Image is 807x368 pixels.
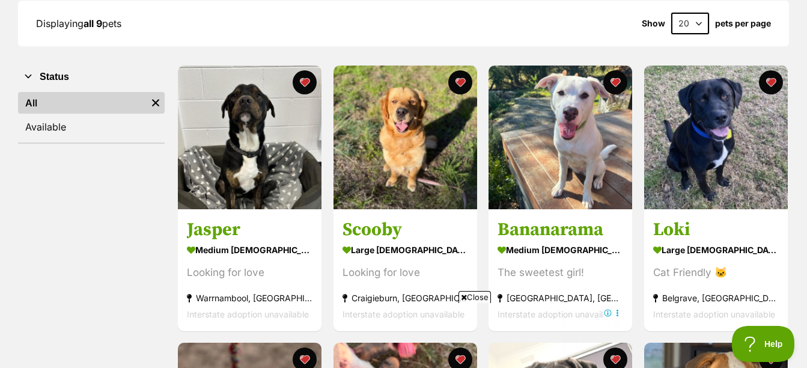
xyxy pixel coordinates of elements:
h3: Jasper [187,218,312,241]
a: Bananarama medium [DEMOGRAPHIC_DATA] Dog The sweetest girl! [GEOGRAPHIC_DATA], [GEOGRAPHIC_DATA] ... [489,209,632,331]
div: medium [DEMOGRAPHIC_DATA] Dog [187,241,312,259]
img: Scooby [333,66,477,209]
div: Looking for love [187,265,312,281]
img: Loki [644,66,788,209]
a: Available [18,116,165,138]
a: Jasper medium [DEMOGRAPHIC_DATA] Dog Looking for love Warrnambool, [GEOGRAPHIC_DATA] Interstate a... [178,209,321,331]
div: Craigieburn, [GEOGRAPHIC_DATA] [343,290,468,306]
span: Close [458,291,491,303]
a: All [18,92,147,114]
div: large [DEMOGRAPHIC_DATA] Dog [343,241,468,259]
div: [GEOGRAPHIC_DATA], [GEOGRAPHIC_DATA] [498,290,623,306]
span: Show [642,19,665,28]
a: Loki large [DEMOGRAPHIC_DATA] Dog Cat Friendly 🐱 Belgrave, [GEOGRAPHIC_DATA] Interstate adoption ... [644,209,788,331]
button: favourite [604,70,628,94]
h3: Loki [653,218,779,241]
img: Bananarama [489,66,632,209]
a: Scooby large [DEMOGRAPHIC_DATA] Dog Looking for love Craigieburn, [GEOGRAPHIC_DATA] Interstate ad... [333,209,477,331]
div: Warrnambool, [GEOGRAPHIC_DATA] [187,290,312,306]
iframe: Advertisement [185,308,623,362]
button: favourite [448,70,472,94]
button: Status [18,69,165,85]
label: pets per page [715,19,771,28]
div: Belgrave, [GEOGRAPHIC_DATA] [653,290,779,306]
img: Jasper [178,66,321,209]
div: Status [18,90,165,143]
div: medium [DEMOGRAPHIC_DATA] Dog [498,241,623,259]
a: Remove filter [147,92,165,114]
h3: Scooby [343,218,468,241]
div: Looking for love [343,265,468,281]
h3: Bananarama [498,218,623,241]
iframe: Help Scout Beacon - Open [732,326,795,362]
button: favourite [293,70,317,94]
span: Interstate adoption unavailable [653,309,775,319]
div: large [DEMOGRAPHIC_DATA] Dog [653,241,779,259]
strong: all 9 [84,17,102,29]
div: The sweetest girl! [498,265,623,281]
div: Cat Friendly 🐱 [653,265,779,281]
span: Displaying pets [36,17,121,29]
button: favourite [759,70,783,94]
